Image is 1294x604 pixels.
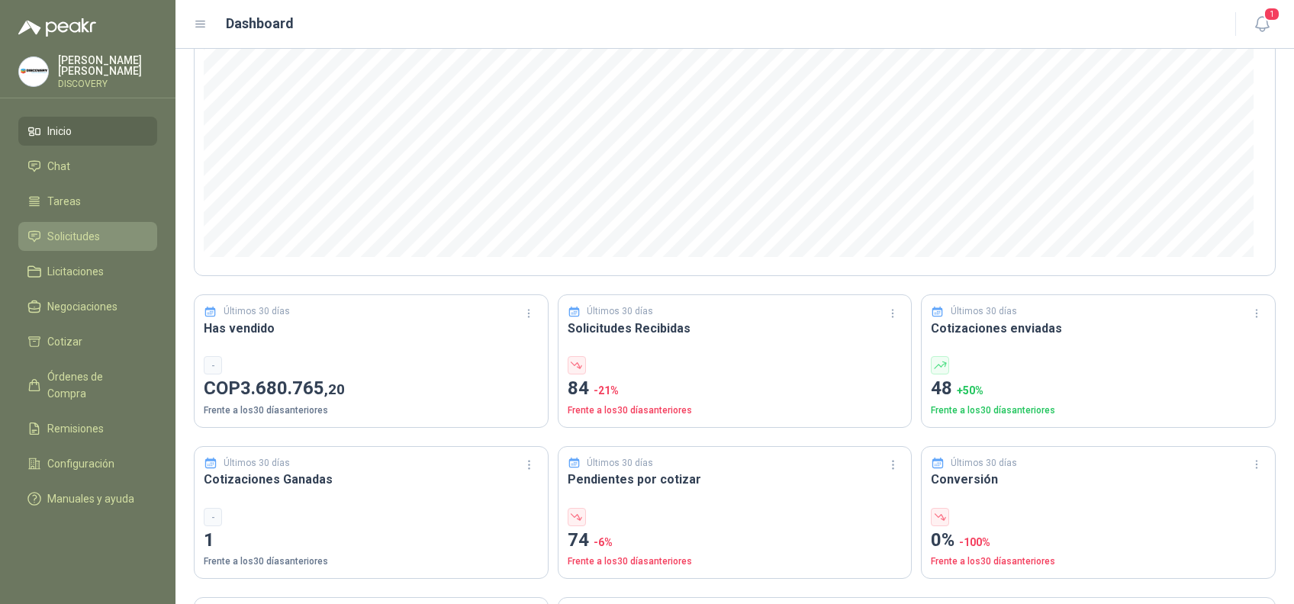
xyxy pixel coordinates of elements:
[19,57,48,86] img: Company Logo
[58,79,157,88] p: DISCOVERY
[957,384,983,397] span: + 50 %
[47,420,104,437] span: Remisiones
[47,455,114,472] span: Configuración
[568,319,903,338] h3: Solicitudes Recibidas
[324,381,345,398] span: ,20
[931,470,1266,489] h3: Conversión
[959,536,990,548] span: -100 %
[204,356,222,374] div: -
[224,456,290,471] p: Últimos 30 días
[47,123,72,140] span: Inicio
[587,456,653,471] p: Últimos 30 días
[204,403,539,418] p: Frente a los 30 días anteriores
[931,526,1266,555] p: 0%
[204,526,539,555] p: 1
[18,187,157,216] a: Tareas
[18,449,157,478] a: Configuración
[224,304,290,319] p: Últimos 30 días
[931,403,1266,418] p: Frente a los 30 días anteriores
[931,374,1266,403] p: 48
[568,470,903,489] h3: Pendientes por cotizar
[18,117,157,146] a: Inicio
[47,368,143,402] span: Órdenes de Compra
[58,55,157,76] p: [PERSON_NAME] [PERSON_NAME]
[204,374,539,403] p: COP
[1263,7,1280,21] span: 1
[18,327,157,356] a: Cotizar
[594,384,619,397] span: -21 %
[204,319,539,338] h3: Has vendido
[47,158,70,175] span: Chat
[226,13,294,34] h1: Dashboard
[47,228,100,245] span: Solicitudes
[587,304,653,319] p: Últimos 30 días
[47,298,117,315] span: Negociaciones
[18,18,96,37] img: Logo peakr
[204,508,222,526] div: -
[47,333,82,350] span: Cotizar
[951,456,1017,471] p: Últimos 30 días
[18,362,157,408] a: Órdenes de Compra
[18,292,157,321] a: Negociaciones
[47,193,81,210] span: Tareas
[18,257,157,286] a: Licitaciones
[568,374,903,403] p: 84
[568,554,903,569] p: Frente a los 30 días anteriores
[931,319,1266,338] h3: Cotizaciones enviadas
[204,554,539,569] p: Frente a los 30 días anteriores
[18,222,157,251] a: Solicitudes
[18,484,157,513] a: Manuales y ayuda
[18,152,157,181] a: Chat
[1248,11,1276,38] button: 1
[204,470,539,489] h3: Cotizaciones Ganadas
[568,403,903,418] p: Frente a los 30 días anteriores
[568,526,903,555] p: 74
[47,263,104,280] span: Licitaciones
[47,490,134,507] span: Manuales y ayuda
[240,377,345,399] span: 3.680.765
[931,554,1266,569] p: Frente a los 30 días anteriores
[594,536,613,548] span: -6 %
[951,304,1017,319] p: Últimos 30 días
[18,414,157,443] a: Remisiones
